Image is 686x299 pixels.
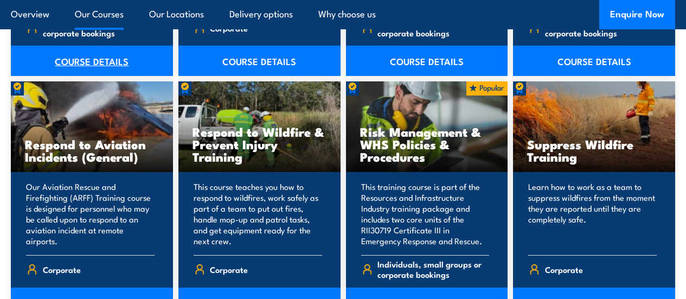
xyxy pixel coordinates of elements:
a: COURSE DETAILS [178,46,341,76]
h3: Respond to Wildfire & Prevent Injury Training [193,125,326,163]
span: Corporate [43,261,81,278]
span: Corporate [210,261,248,278]
h3: Suppress Wildfire Training [527,138,661,163]
h3: Respond to Aviation Incidents (General) [25,138,159,163]
p: This training course is part of the Resources and Infrastructure Industry training package and in... [361,181,490,246]
a: COURSE DETAILS [346,46,508,76]
span: Individuals, small groups or corporate bookings [377,259,489,279]
span: Individuals, small groups or corporate bookings [377,17,489,38]
p: Learn how to work as a team to suppress wildfires from the moment they are reported until they ar... [528,181,657,246]
span: Corporate [545,261,583,278]
a: COURSE DETAILS [513,46,675,76]
p: Our Aviation Rescue and Firefighting (ARFF) Training course is designed for personnel who may be ... [26,181,155,246]
span: Individuals, small groups or corporate bookings [43,17,155,38]
p: This course teaches you how to respond to wildfires, work safely as part of a team to put out fir... [194,181,322,246]
span: Individuals, small groups or corporate bookings [545,17,657,38]
a: COURSE DETAILS [11,46,173,76]
h3: Risk Management & WHS Policies & Procedures [360,125,494,163]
